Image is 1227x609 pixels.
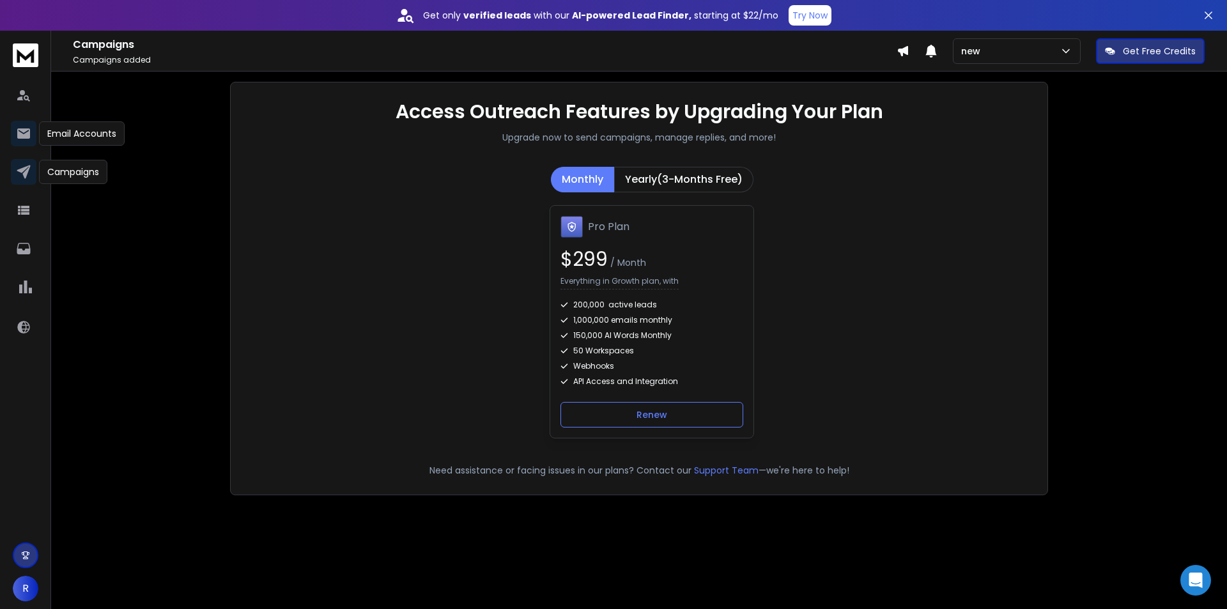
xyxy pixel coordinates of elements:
p: Get only with our starting at $22/mo [423,9,778,22]
div: 150,000 AI Words Monthly [560,330,743,341]
p: Everything in Growth plan, with [560,276,679,289]
p: new [961,45,985,58]
button: Support Team [694,464,759,477]
button: Yearly(3-Months Free) [614,167,753,192]
div: Campaigns [39,160,107,184]
img: Pro Plan icon [560,216,583,238]
div: Email Accounts [39,121,125,146]
h1: Access Outreach Features by Upgrading Your Plan [396,100,883,123]
div: Open Intercom Messenger [1180,565,1211,596]
div: API Access and Integration [560,376,743,387]
button: Try Now [789,5,831,26]
span: $ 299 [560,245,608,273]
button: R [13,576,38,601]
p: Need assistance or facing issues in our plans? Contact our —we're here to help! [249,464,1030,477]
button: Renew [560,402,743,428]
img: logo [13,43,38,67]
div: 1,000,000 emails monthly [560,315,743,325]
p: Upgrade now to send campaigns, manage replies, and more! [502,131,776,144]
button: Get Free Credits [1096,38,1205,64]
button: Monthly [551,167,614,192]
div: Webhooks [560,361,743,371]
p: Campaigns added [73,55,897,65]
div: 200,000 active leads [560,300,743,310]
span: / Month [608,256,646,269]
h1: Campaigns [73,37,897,52]
strong: verified leads [463,9,531,22]
div: 50 Workspaces [560,346,743,356]
p: Get Free Credits [1123,45,1196,58]
p: Try Now [792,9,828,22]
h1: Pro Plan [588,219,629,235]
strong: AI-powered Lead Finder, [572,9,691,22]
